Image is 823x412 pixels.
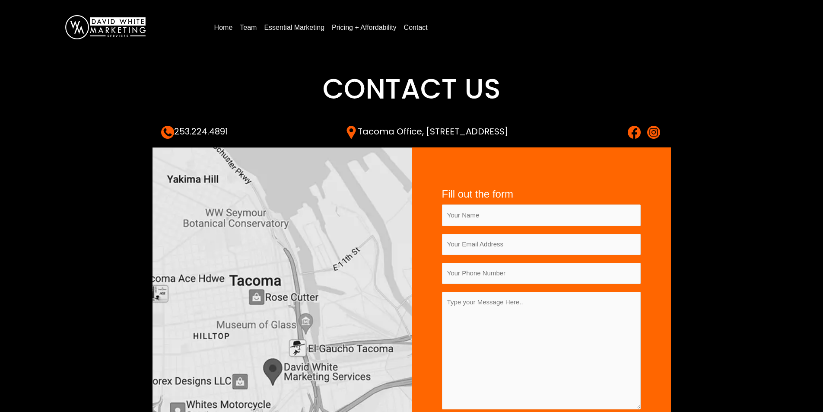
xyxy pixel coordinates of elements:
a: Essential Marketing [261,21,328,35]
a: Contact [400,21,431,35]
a: 253.224.4891 [161,125,228,137]
input: Your Name [442,204,641,226]
a: DavidWhite-Marketing-Logo [65,23,146,30]
input: Your Phone Number [442,263,641,284]
h4: Fill out the form [442,188,641,201]
span: Contact Us [323,70,501,108]
a: Home [211,21,236,35]
nav: Menu [211,20,806,35]
a: Pricing + Affordability [328,21,400,35]
a: Team [236,21,260,35]
a: Tacoma Office, [STREET_ADDRESS] [345,125,508,137]
img: DavidWhite-Marketing-Logo [65,15,146,39]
